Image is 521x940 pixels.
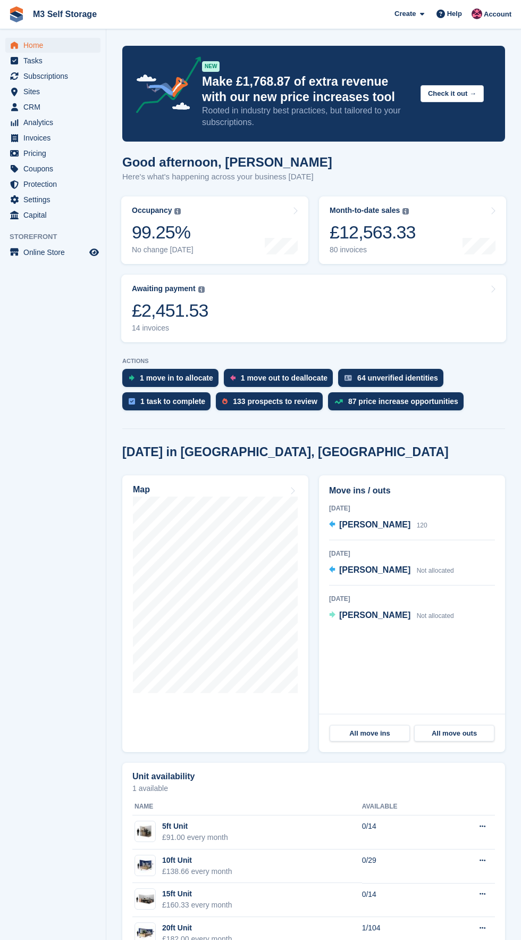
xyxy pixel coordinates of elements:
span: Capital [23,208,87,222]
div: 133 prospects to review [233,397,317,406]
a: menu [5,100,100,114]
td: 0/14 [362,883,444,917]
span: Analytics [23,115,87,130]
span: Online Store [23,245,87,260]
a: [PERSON_NAME] 120 [329,518,427,532]
a: Month-to-date sales £12,563.33 80 invoices [319,196,506,264]
a: menu [5,69,100,84]
a: All move outs [414,725,494,742]
img: icon-info-grey-7440780725fd019a000dd9b08b2336e03edf1995a4989e88bcd33f0948082b44.svg [174,208,181,215]
img: 32-sqft-unit.jpg [135,824,155,839]
a: M3 Self Storage [29,5,101,23]
span: Not allocated [417,567,454,574]
a: menu [5,146,100,161]
span: Settings [23,192,87,207]
div: £160.33 every month [162,900,232,911]
a: menu [5,245,100,260]
div: 15ft Unit [162,888,232,900]
div: £2,451.53 [132,300,208,321]
div: 99.25% [132,221,194,243]
h2: Map [133,485,150,494]
span: Sites [23,84,87,99]
a: Occupancy 99.25% No change [DATE] [121,196,308,264]
span: Protection [23,177,87,192]
div: Month-to-date sales [330,206,400,215]
img: prospect-51fa495bee0391a8d652442698ab0144808aea92771e9ea1ae160a38d050c398.svg [222,398,228,405]
span: Invoices [23,130,87,145]
span: [PERSON_NAME] [339,565,410,574]
div: 87 price increase opportunities [348,397,458,406]
span: Tasks [23,53,87,68]
a: Map [122,475,308,752]
img: stora-icon-8386f47178a22dfd0bd8f6a31ec36ba5ce8667c1dd55bd0f319d3a0aa187defe.svg [9,6,24,22]
p: Here's what's happening across your business [DATE] [122,171,332,183]
a: 1 task to complete [122,392,216,416]
img: Nick Jones [472,9,482,19]
a: 133 prospects to review [216,392,328,416]
div: Awaiting payment [132,284,196,293]
a: Preview store [88,246,100,259]
span: 120 [417,522,427,529]
span: Home [23,38,87,53]
div: 10ft Unit [162,855,232,866]
div: 1 task to complete [140,397,205,406]
div: 20ft Unit [162,922,232,934]
th: Available [362,798,444,815]
a: menu [5,208,100,222]
span: Pricing [23,146,87,161]
div: No change [DATE] [132,245,194,254]
span: CRM [23,100,87,114]
a: 1 move in to allocate [122,369,224,392]
div: 1 move out to deallocate [241,374,327,382]
div: £91.00 every month [162,832,228,843]
div: [DATE] [329,549,495,558]
span: [PERSON_NAME] [339,611,410,620]
p: ACTIONS [122,358,505,365]
a: menu [5,115,100,130]
a: [PERSON_NAME] Not allocated [329,609,454,623]
a: 64 unverified identities [338,369,449,392]
img: price-adjustments-announcement-icon-8257ccfd72463d97f412b2fc003d46551f7dbcb40ab6d574587a9cd5c0d94... [127,56,201,117]
div: [DATE] [329,504,495,513]
td: 0/29 [362,850,444,884]
a: menu [5,84,100,99]
div: 80 invoices [330,245,416,254]
a: [PERSON_NAME] Not allocated [329,564,454,578]
button: Check it out → [421,85,484,103]
a: Awaiting payment £2,451.53 14 invoices [121,275,506,342]
img: price_increase_opportunities-93ffe204e8149a01c8c9dc8f82e8f89637d9d84a8eef4429ea346261dce0b2c0.svg [334,399,343,404]
span: Not allocated [417,612,454,620]
img: verify_identity-adf6edd0f0f0b5bbfe63781bf79b02c33cf7c696d77639b501bdc392416b5a36.svg [344,375,352,381]
a: menu [5,130,100,145]
p: Rooted in industry best practices, but tailored to your subscriptions. [202,105,412,128]
span: Subscriptions [23,69,87,84]
p: Make £1,768.87 of extra revenue with our new price increases tool [202,74,412,105]
h1: Good afternoon, [PERSON_NAME] [122,155,332,169]
div: NEW [202,61,220,72]
div: 1 move in to allocate [140,374,213,382]
span: Storefront [10,232,106,242]
div: 5ft Unit [162,821,228,832]
a: menu [5,53,100,68]
a: 1 move out to deallocate [224,369,338,392]
h2: [DATE] in [GEOGRAPHIC_DATA], [GEOGRAPHIC_DATA] [122,445,449,459]
div: [DATE] [329,594,495,604]
img: task-75834270c22a3079a89374b754ae025e5fb1db73e45f91037f5363f120a921f8.svg [129,398,135,405]
a: 87 price increase opportunities [328,392,469,416]
div: 14 invoices [132,324,208,333]
img: move_ins_to_allocate_icon-fdf77a2bb77ea45bf5b3d319d69a93e2d87916cf1d5bf7949dd705db3b84f3ca.svg [129,375,135,381]
div: Occupancy [132,206,172,215]
span: Account [484,9,511,20]
h2: Unit availability [132,772,195,781]
span: Help [447,9,462,19]
span: Create [394,9,416,19]
p: 1 available [132,785,495,792]
td: 0/14 [362,815,444,850]
a: menu [5,38,100,53]
a: menu [5,161,100,176]
a: menu [5,192,100,207]
div: 64 unverified identities [357,374,438,382]
h2: Move ins / outs [329,484,495,497]
div: £138.66 every month [162,866,232,877]
span: [PERSON_NAME] [339,520,410,529]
